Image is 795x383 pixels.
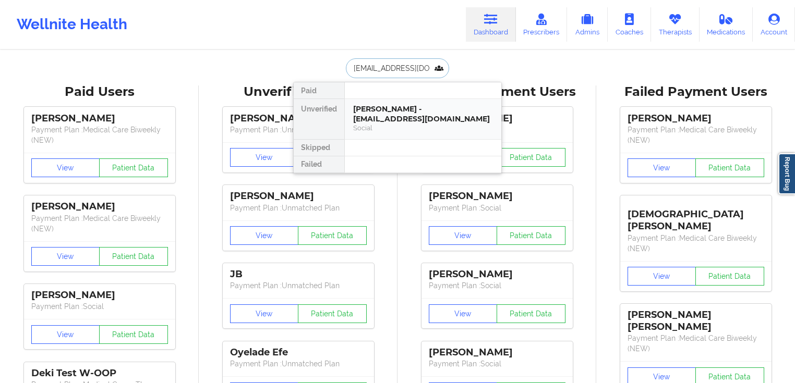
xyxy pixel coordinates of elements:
button: Patient Data [497,226,565,245]
p: Payment Plan : Unmatched Plan [230,280,367,291]
button: View [230,226,299,245]
div: [PERSON_NAME] [230,113,367,125]
button: Patient Data [298,304,367,323]
div: [PERSON_NAME] [PERSON_NAME] [628,309,764,333]
div: Social [353,123,493,132]
button: Patient Data [695,158,764,177]
button: Patient Data [298,226,367,245]
div: [PERSON_NAME] - [EMAIL_ADDRESS][DOMAIN_NAME] [353,104,493,123]
p: Payment Plan : Unmatched Plan [230,203,367,213]
button: View [31,247,100,266]
button: Patient Data [497,304,565,323]
a: Admins [567,7,608,42]
button: View [31,325,100,344]
a: Prescribers [516,7,568,42]
p: Payment Plan : Social [429,359,565,369]
div: Unverified Users [206,84,390,100]
a: Account [753,7,795,42]
div: [PERSON_NAME] [429,347,565,359]
p: Payment Plan : Social [429,203,565,213]
button: Patient Data [99,247,168,266]
p: Payment Plan : Unmatched Plan [230,125,367,135]
button: View [628,267,696,286]
a: Medications [700,7,753,42]
div: Paid Users [7,84,191,100]
div: Paid [294,82,344,99]
div: [PERSON_NAME] [31,201,168,213]
div: [PERSON_NAME] [31,289,168,301]
div: [PERSON_NAME] [429,190,565,202]
a: Therapists [651,7,700,42]
button: View [628,158,696,177]
button: Patient Data [497,148,565,167]
div: Oyelade Efe [230,347,367,359]
div: [PERSON_NAME] [31,113,168,125]
p: Payment Plan : Medical Care Biweekly (NEW) [628,333,764,354]
div: Skipped [294,140,344,156]
a: Report Bug [778,153,795,194]
a: Coaches [608,7,651,42]
div: JB [230,268,367,280]
p: Payment Plan : Social [31,301,168,312]
p: Payment Plan : Medical Care Biweekly (NEW) [628,233,764,254]
button: View [31,158,100,177]
div: [PERSON_NAME] [429,268,565,280]
div: Deki Test W-OOP [31,367,168,379]
button: View [230,304,299,323]
div: [PERSON_NAME] [230,190,367,202]
p: Payment Plan : Medical Care Biweekly (NEW) [31,213,168,234]
button: View [230,148,299,167]
div: [DEMOGRAPHIC_DATA][PERSON_NAME] [628,201,764,232]
div: [PERSON_NAME] [628,113,764,125]
p: Payment Plan : Medical Care Biweekly (NEW) [628,125,764,145]
p: Payment Plan : Medical Care Biweekly (NEW) [31,125,168,145]
div: Failed [294,156,344,173]
a: Dashboard [466,7,516,42]
button: Patient Data [99,158,168,177]
p: Payment Plan : Social [429,280,565,291]
button: Patient Data [695,267,764,286]
button: View [429,304,498,323]
div: Unverified [294,99,344,140]
button: View [429,226,498,245]
p: Payment Plan : Unmatched Plan [230,359,367,369]
div: Failed Payment Users [604,84,788,100]
button: Patient Data [99,325,168,344]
